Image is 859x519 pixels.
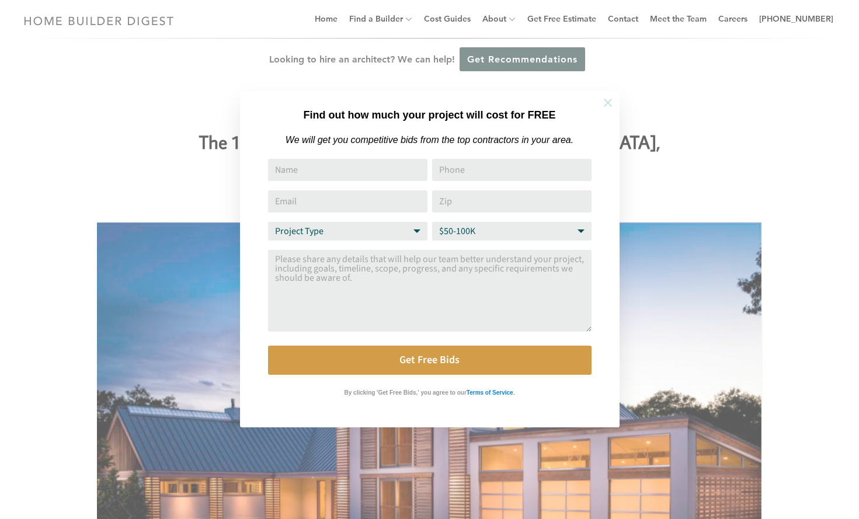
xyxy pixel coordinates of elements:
input: Phone [432,159,592,181]
button: Close [587,82,628,123]
input: Name [268,159,427,181]
input: Email Address [268,190,427,213]
a: Terms of Service [467,386,513,396]
strong: By clicking 'Get Free Bids,' you agree to our [345,389,467,396]
textarea: Comment or Message [268,250,592,332]
input: Zip [432,190,592,213]
em: We will get you competitive bids from the top contractors in your area. [286,135,573,145]
select: Project Type [268,222,427,241]
button: Get Free Bids [268,346,592,375]
strong: Find out how much your project will cost for FREE [303,109,555,121]
iframe: Drift Widget Chat Controller [635,435,845,505]
strong: Terms of Service [467,389,513,396]
select: Budget Range [432,222,592,241]
strong: . [513,389,515,396]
